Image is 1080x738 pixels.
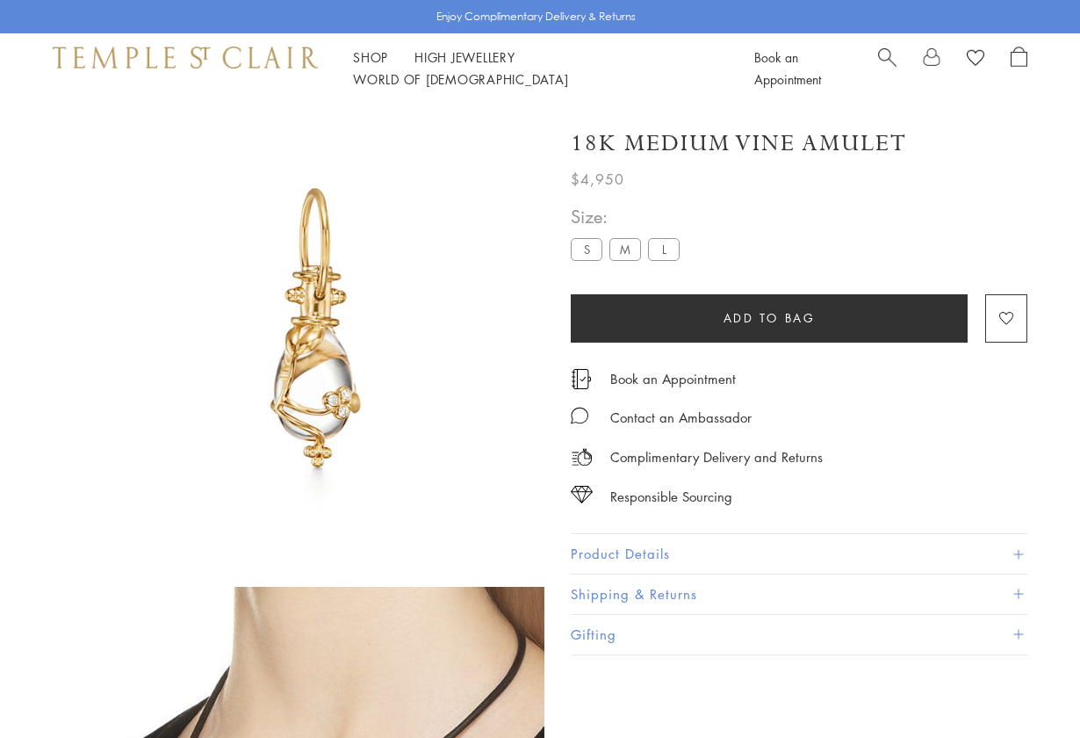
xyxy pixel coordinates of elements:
a: World of [DEMOGRAPHIC_DATA]World of [DEMOGRAPHIC_DATA] [353,70,568,88]
a: High JewelleryHigh Jewellery [414,48,515,66]
span: Size: [571,202,687,231]
nav: Main navigation [353,47,715,90]
a: View Wishlist [967,47,984,73]
button: Gifting [571,615,1027,655]
div: Responsible Sourcing [610,486,732,508]
iframe: Gorgias live chat messenger [992,655,1062,720]
img: icon_appointment.svg [571,369,592,389]
button: Add to bag [571,294,968,343]
a: Book an Appointment [754,48,821,88]
p: Enjoy Complimentary Delivery & Returns [436,8,636,25]
span: Add to bag [724,308,816,328]
a: Search [878,47,896,90]
button: Product Details [571,534,1027,574]
a: Open Shopping Bag [1011,47,1027,90]
img: icon_delivery.svg [571,446,593,468]
a: ShopShop [353,48,388,66]
img: P51816-E11VINE [88,104,544,561]
p: Complimentary Delivery and Returns [610,446,823,468]
a: Book an Appointment [610,369,736,388]
label: S [571,238,602,260]
label: L [648,238,680,260]
img: icon_sourcing.svg [571,486,593,503]
img: MessageIcon-01_2.svg [571,407,588,424]
div: Contact an Ambassador [610,407,752,429]
h1: 18K Medium Vine Amulet [571,128,907,159]
img: Temple St. Clair [53,47,318,68]
label: M [609,238,641,260]
span: $4,950 [571,168,624,191]
button: Shipping & Returns [571,575,1027,614]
